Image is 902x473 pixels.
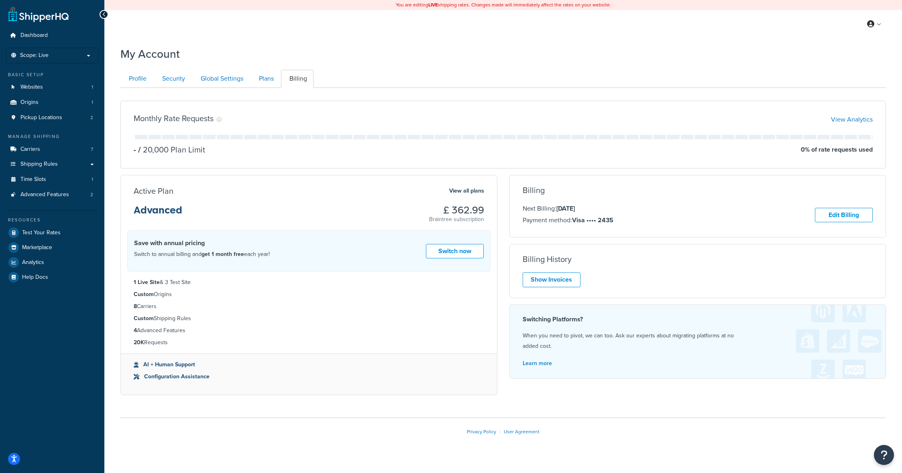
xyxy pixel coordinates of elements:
[20,146,40,153] span: Carriers
[801,144,873,155] p: 0 % of rate requests used
[134,372,484,381] li: Configuration Assistance
[90,191,93,198] span: 2
[134,278,160,286] strong: 1 Live Site
[134,290,154,298] strong: Custom
[6,110,98,125] li: Pickup Locations
[6,80,98,95] a: Websites 1
[20,84,43,91] span: Websites
[120,70,153,88] a: Profile
[154,70,191,88] a: Security
[134,238,270,248] h4: Save with annual pricing
[523,186,545,195] h3: Billing
[134,360,484,369] li: AI + Human Support
[92,176,93,183] span: 1
[20,161,58,168] span: Shipping Rules
[134,302,484,311] li: Carriers
[20,191,69,198] span: Advanced Features
[22,259,44,266] span: Analytics
[6,240,98,255] a: Marketplace
[134,338,484,347] li: Requests
[22,244,52,251] span: Marketplace
[6,172,98,187] a: Time Slots 1
[6,270,98,284] a: Help Docs
[134,278,484,287] li: & 3 Test Site
[20,99,39,106] span: Origins
[523,255,572,264] h3: Billing History
[250,70,280,88] a: Plans
[202,250,244,258] strong: get 1 month free
[134,114,214,123] h3: Monthly Rate Requests
[523,331,873,351] p: When you need to pivot, we can too. Ask our experts about migrating platforms at no added cost.
[138,144,141,156] span: /
[134,249,270,260] p: Switch to annual billing and each year!
[504,428,540,435] a: User Agreement
[6,217,98,223] div: Resources
[572,215,613,225] strong: Visa •••• 2435
[523,315,873,324] h4: Switching Platforms?
[134,290,484,299] li: Origins
[281,70,314,88] a: Billing
[20,114,62,121] span: Pickup Locations
[134,326,484,335] li: Advanced Features
[815,208,873,223] a: Edit Billing
[6,142,98,157] a: Carriers 7
[6,110,98,125] a: Pickup Locations 2
[6,142,98,157] li: Carriers
[6,28,98,43] a: Dashboard
[523,203,613,214] p: Next Billing:
[92,84,93,91] span: 1
[90,114,93,121] span: 2
[134,144,136,155] p: -
[136,144,205,155] p: 20,000 Plan Limit
[6,172,98,187] li: Time Slots
[6,95,98,110] li: Origins
[499,428,501,435] span: |
[20,52,49,59] span: Scope: Live
[134,302,137,311] strong: 8
[92,99,93,106] span: 1
[134,314,154,323] strong: Custom
[192,70,250,88] a: Global Settings
[6,187,98,202] li: Advanced Features
[22,274,48,281] span: Help Docs
[20,176,46,183] span: Time Slots
[6,133,98,140] div: Manage Shipping
[429,205,484,215] h3: £ 362.99
[22,229,61,236] span: Test Your Rates
[523,272,580,287] a: Show Invoices
[523,215,613,225] p: Payment method:
[8,6,69,22] a: ShipperHQ Home
[429,215,484,223] p: Braintree subscription
[6,255,98,270] a: Analytics
[134,314,484,323] li: Shipping Rules
[6,71,98,78] div: Basic Setup
[6,157,98,172] a: Shipping Rules
[134,187,173,195] h3: Active Plan
[134,326,137,335] strong: 4
[426,244,484,259] a: Switch now
[134,205,182,222] h3: Advanced
[91,146,93,153] span: 7
[523,359,552,367] a: Learn more
[20,32,48,39] span: Dashboard
[6,225,98,240] a: Test Your Rates
[134,338,144,347] strong: 20K
[6,187,98,202] a: Advanced Features 2
[831,115,873,124] a: View Analytics
[467,428,496,435] a: Privacy Policy
[874,445,894,465] button: Open Resource Center
[449,186,484,196] a: View all plans
[120,46,180,62] h1: My Account
[428,1,438,8] b: LIVE
[6,80,98,95] li: Websites
[6,95,98,110] a: Origins 1
[556,204,575,213] strong: [DATE]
